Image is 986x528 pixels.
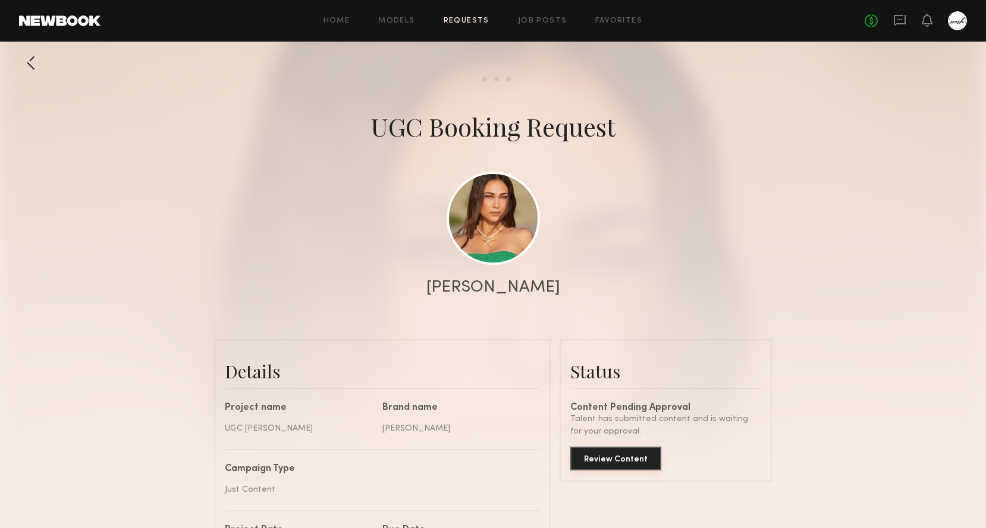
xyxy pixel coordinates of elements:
[518,17,567,25] a: Job Posts
[225,464,531,474] div: Campaign Type
[324,17,350,25] a: Home
[382,422,531,435] div: [PERSON_NAME]
[570,359,761,383] div: Status
[370,110,616,143] div: UGC Booking Request
[570,447,661,470] button: Review Content
[225,359,540,383] div: Details
[595,17,642,25] a: Favorites
[225,483,531,496] div: Just Content
[570,413,761,438] div: Talent has submitted content and is waiting for your approval.
[225,403,373,413] div: Project name
[426,279,560,296] div: [PERSON_NAME]
[570,403,761,413] div: Content Pending Approval
[225,422,373,435] div: UGC [PERSON_NAME]
[378,17,415,25] a: Models
[382,403,531,413] div: Brand name
[444,17,489,25] a: Requests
